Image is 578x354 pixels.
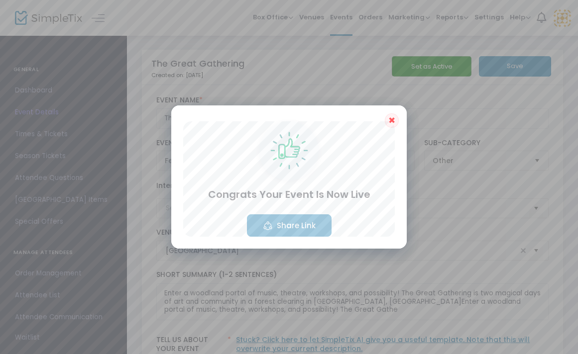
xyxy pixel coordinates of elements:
img: Share [263,221,273,231]
h2: Congrats Your Event Is Now Live [208,189,370,199]
button: Share Link [247,214,332,237]
img: Thumbs Up [270,132,308,170]
button: ✖ [385,113,399,128]
span: ✖ [388,114,395,126]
